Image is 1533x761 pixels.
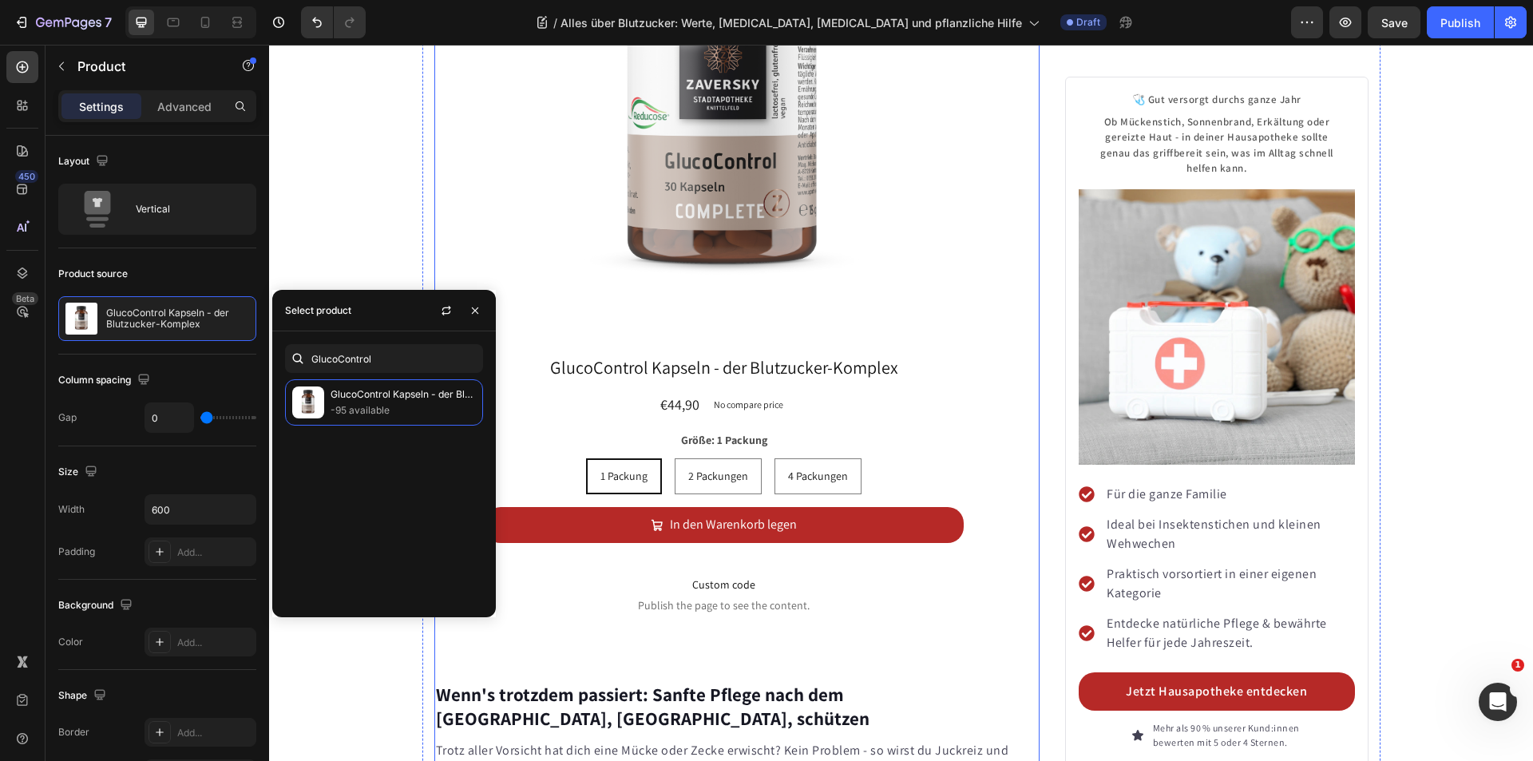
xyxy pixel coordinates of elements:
p: -95 available [331,402,476,418]
p: Settings [79,98,124,115]
img: gempages_490488659636650865-a08553ae-cb88-4f1f-8598-28d7319e7073.webp [810,145,1085,420]
p: Product [77,57,213,76]
a: Jetzt Hausapotheke entdecken [810,628,1085,666]
p: GlucoControl Kapseln - der Blutzucker-Komplex [331,386,476,402]
iframe: Intercom live chat [1479,683,1517,721]
div: Color [58,635,83,649]
span: / [553,14,557,31]
div: €44,90 [390,349,432,371]
span: 1 Packung [331,424,378,438]
img: product feature img [65,303,97,335]
button: Save [1368,6,1420,38]
div: Shape [58,685,109,707]
div: Column spacing [58,370,153,391]
div: Add... [177,545,252,560]
p: Ob Mückenstich, Sonnenbrand, Erkältung oder gereizte Haut - in deiner Hausapotheke sollte genau d... [824,69,1071,132]
div: Width [58,502,85,517]
iframe: Design area [269,45,1533,761]
p: Praktisch vorsortiert in einer eigenen Kategorie [838,520,1083,558]
h1: GlucoControl Kapseln - der Blutzucker-Komplex [216,310,695,336]
p: Für die ganze Familie [838,440,1083,459]
p: 🩺 Gut versorgt durchs ganze Jahr [811,47,1083,63]
div: Padding [58,545,95,559]
div: 450 [15,170,38,183]
p: Jetzt Hausapotheke entdecken [857,637,1038,656]
span: Alles über Blutzucker: Werte, [MEDICAL_DATA], [MEDICAL_DATA] und pflanzliche Hilfe [561,14,1022,31]
span: Publish the page to see the content. [165,553,746,569]
p: Advanced [157,98,212,115]
div: Layout [58,151,112,172]
div: Add... [177,636,252,650]
div: Gap [58,410,77,425]
input: Auto [145,495,255,524]
div: Publish [1440,14,1480,31]
div: Border [58,725,89,739]
legend: Größe: 1 Packung [410,384,500,407]
button: Publish [1427,6,1494,38]
div: In den Warenkorb legen [401,469,528,492]
div: Select product [285,303,351,318]
div: Undo/Redo [301,6,366,38]
div: Beta [12,292,38,305]
p: Entdecke natürliche Pflege & bewährte Helfer für jede Jahreszeit. [838,569,1083,608]
p: No compare price [445,355,514,365]
img: collections [292,386,324,418]
p: GlucoControl Kapseln - der Blutzucker-Komplex [106,307,249,330]
span: 1 [1511,659,1524,672]
span: Draft [1076,15,1100,30]
strong: Wenn's trotzdem passiert: Sanfte Pflege nach dem [GEOGRAPHIC_DATA], [GEOGRAPHIC_DATA], schützen [167,638,600,686]
p: 7 [105,13,112,32]
button: In den Warenkorb legen [216,462,695,498]
p: Mehr als 90 % unserer Kund:innen bewerten mit 5 oder 4 Sternen. [884,676,1031,705]
div: Background [58,595,136,616]
div: Size [58,462,101,483]
span: Custom code [165,530,746,549]
p: Ideal bei Insektenstichen und kleinen Wehwechen [838,470,1083,509]
div: Product source [58,267,128,281]
span: 2 Packungen [419,424,479,438]
input: Auto [145,403,193,432]
button: 7 [6,6,119,38]
span: 4 Packungen [519,424,579,438]
input: Search in Settings & Advanced [285,344,483,373]
p: Trotz aller Vorsicht hat dich eine Mücke oder Zecke erwischt? Kein Problem - so wirst du Juckreiz... [167,696,744,735]
div: Add... [177,726,252,740]
div: Vertical [136,191,233,228]
span: Save [1381,16,1408,30]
